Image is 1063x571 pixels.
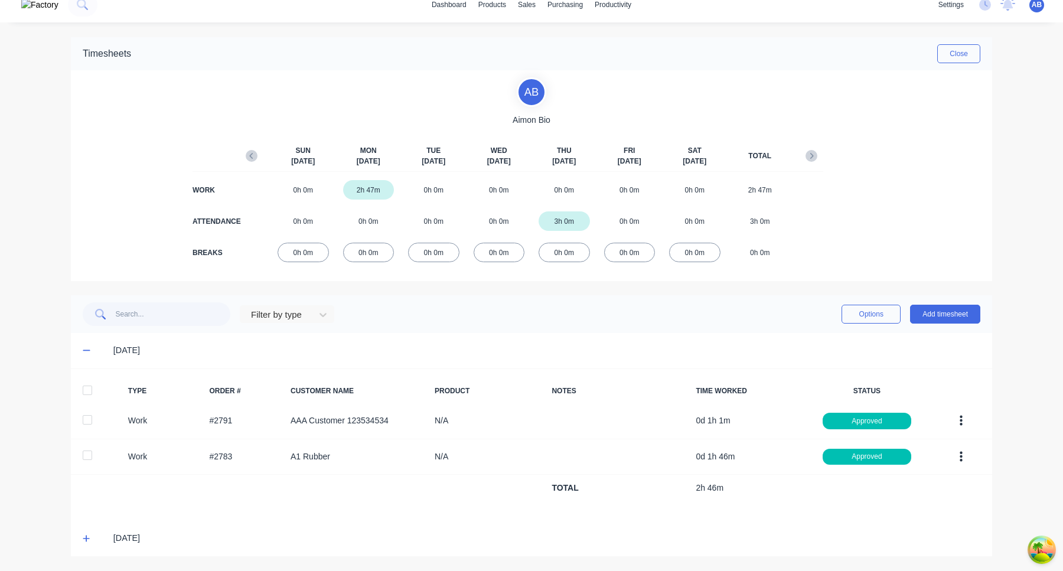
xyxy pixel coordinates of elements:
div: Timesheets [83,47,131,61]
button: Options [842,305,901,324]
div: TYPE [128,386,200,396]
span: WED [491,145,507,156]
div: 0h 0m [474,243,525,262]
div: 0h 0m [604,211,656,231]
div: [DATE] [113,344,980,357]
span: [DATE] [422,156,445,167]
div: 3h 0m [735,211,786,231]
div: 0h 0m [604,243,656,262]
div: A B [517,77,546,107]
div: WORK [193,185,240,195]
span: [DATE] [357,156,380,167]
div: 3h 0m [539,211,590,231]
button: Add timesheet [910,305,980,324]
div: NOTES [552,386,686,396]
div: 0h 0m [408,243,459,262]
div: 0h 0m [343,211,394,231]
div: 0h 0m [669,243,720,262]
span: [DATE] [291,156,315,167]
span: [DATE] [552,156,576,167]
span: TUE [426,145,441,156]
div: STATUS [813,386,921,396]
div: [DATE] [113,532,980,545]
div: CUSTOMER NAME [291,386,425,396]
button: Close [937,44,980,63]
div: 2h 47m [343,180,394,200]
div: 0h 0m [474,180,525,200]
span: SUN [296,145,311,156]
span: SAT [688,145,702,156]
div: 0h 0m [278,243,329,262]
span: FRI [624,145,635,156]
span: Aimon Bio [513,114,550,126]
span: [DATE] [618,156,641,167]
div: 0h 0m [539,243,590,262]
span: TOTAL [748,151,771,161]
div: 0h 0m [669,180,720,200]
div: 2h 47m [735,180,786,200]
div: Approved [823,449,911,465]
div: 0h 0m [278,211,329,231]
div: 0h 0m [474,211,525,231]
span: THU [557,145,572,156]
div: Approved [823,413,911,429]
div: 0h 0m [408,211,459,231]
button: Open Tanstack query devtools [1030,538,1054,562]
span: MON [360,145,377,156]
div: 0h 0m [669,211,720,231]
div: 0h 0m [539,180,590,200]
div: 0h 0m [604,180,656,200]
span: [DATE] [683,156,706,167]
div: 0h 0m [343,243,394,262]
div: 0h 0m [735,243,786,262]
div: BREAKS [193,247,240,258]
div: ORDER # [209,386,281,396]
div: 0h 0m [278,180,329,200]
input: Search... [116,302,231,326]
div: PRODUCT [435,386,542,396]
div: ATTENDANCE [193,216,240,227]
span: [DATE] [487,156,511,167]
div: TIME WORKED [696,386,803,396]
div: 0h 0m [408,180,459,200]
